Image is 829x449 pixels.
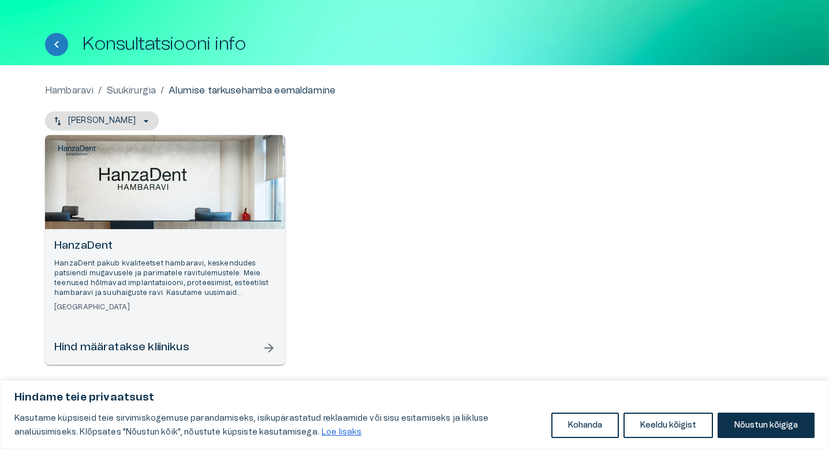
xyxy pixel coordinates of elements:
a: Open selected supplier available booking dates [45,135,285,365]
h6: Hind määratakse kliinikus [54,340,189,356]
a: Loe lisaks [321,428,363,437]
h6: HanzaDent [54,238,276,254]
a: Hambaravi [45,84,94,98]
button: Tagasi [45,33,68,56]
p: Kasutame küpsiseid teie sirvimiskogemuse parandamiseks, isikupärastatud reklaamide või sisu esita... [14,411,543,439]
p: [PERSON_NAME] [68,115,136,127]
a: Suukirurgia [107,84,156,98]
h1: Konsultatsiooni info [82,34,246,54]
p: / [98,84,102,98]
span: Help [59,9,76,18]
h6: [GEOGRAPHIC_DATA] [54,302,276,312]
button: Kohanda [551,413,619,438]
img: HanzaDent logo [54,144,100,158]
p: Alumise tarkusehamba eemaldamine [169,84,335,98]
p: / [160,84,164,98]
p: Hindame teie privaatsust [14,391,815,405]
button: Nõustun kõigiga [718,413,815,438]
button: Keeldu kõigist [623,413,713,438]
button: [PERSON_NAME] [45,111,159,130]
p: HanzaDent pakub kvaliteetset hambaravi, keskendudes patsiendi mugavusele ja parimatele ravitulemu... [54,259,276,298]
span: arrow_forward [262,341,276,355]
